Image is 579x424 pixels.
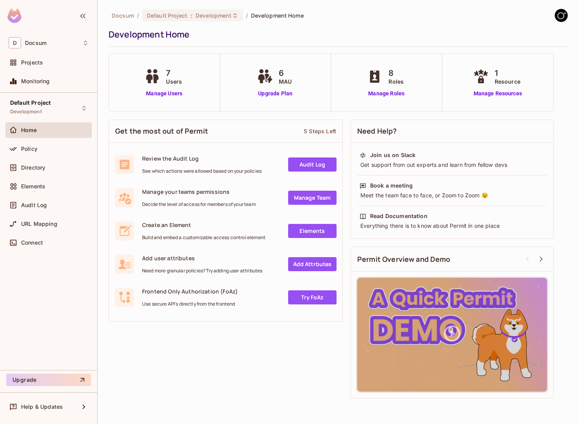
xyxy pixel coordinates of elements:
[142,188,256,195] span: Manage your teams permissions
[190,13,193,19] span: :
[21,127,37,133] span: Home
[166,67,182,79] span: 7
[388,77,404,86] span: Roles
[115,126,208,136] span: Get the most out of Permit
[21,78,50,84] span: Monitoring
[142,155,262,162] span: Review the Audit Log
[142,221,265,229] span: Create an Element
[495,77,520,86] span: Resource
[21,240,43,246] span: Connect
[304,127,336,135] div: 5 Steps Left
[142,168,262,174] span: See which actions were allowed based on your policies
[279,67,292,79] span: 6
[137,12,139,19] li: /
[21,59,43,66] span: Projects
[288,191,337,205] a: Manage Team
[6,374,91,386] button: Upgrade
[288,257,337,271] a: Add Attrbutes
[21,146,37,152] span: Policy
[142,201,256,208] span: Decide the level of access for members of your team
[142,234,265,241] span: Build and embed a customizable access control element
[365,89,408,98] a: Manage Roles
[9,37,21,48] span: D
[357,126,397,136] span: Need Help?
[21,165,45,171] span: Directory
[142,288,238,295] span: Frontend Only Authorization (FoAz)
[370,151,415,159] div: Join us on Slack
[279,77,292,86] span: MAU
[370,212,428,220] div: Read Documentation
[25,40,46,46] span: Workspace: Docsum
[360,191,545,199] div: Meet the team face to face, or Zoom to Zoom 😉
[471,89,524,98] a: Manage Resources
[251,12,304,19] span: Development Home
[246,12,248,19] li: /
[196,12,232,19] span: Development
[112,12,134,19] span: the active workspace
[388,67,404,79] span: 8
[142,254,262,262] span: Add user attributes
[288,224,337,238] a: Elements
[143,89,186,98] a: Manage Users
[10,100,51,106] span: Default Project
[147,12,187,19] span: Default Project
[255,89,296,98] a: Upgrade Plan
[21,221,57,227] span: URL Mapping
[288,157,337,172] a: Audit Log
[360,161,545,169] div: Get support from out experts and learn from fellow devs
[357,254,451,264] span: Permit Overview and Demo
[21,404,63,410] span: Help & Updates
[21,183,45,190] span: Elements
[142,301,238,307] span: Use secure API's directly from the frontend
[370,182,413,190] div: Book a meeting
[166,77,182,86] span: Users
[109,29,564,40] div: Development Home
[555,9,568,22] img: GitStart-Docsum
[288,290,337,304] a: Try FoAz
[10,109,42,115] span: Development
[495,67,520,79] span: 1
[142,268,262,274] span: Need more granular policies? Try adding user attributes
[7,9,21,23] img: SReyMgAAAABJRU5ErkJggg==
[360,222,545,230] div: Everything there is to know about Permit in one place
[21,202,47,208] span: Audit Log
